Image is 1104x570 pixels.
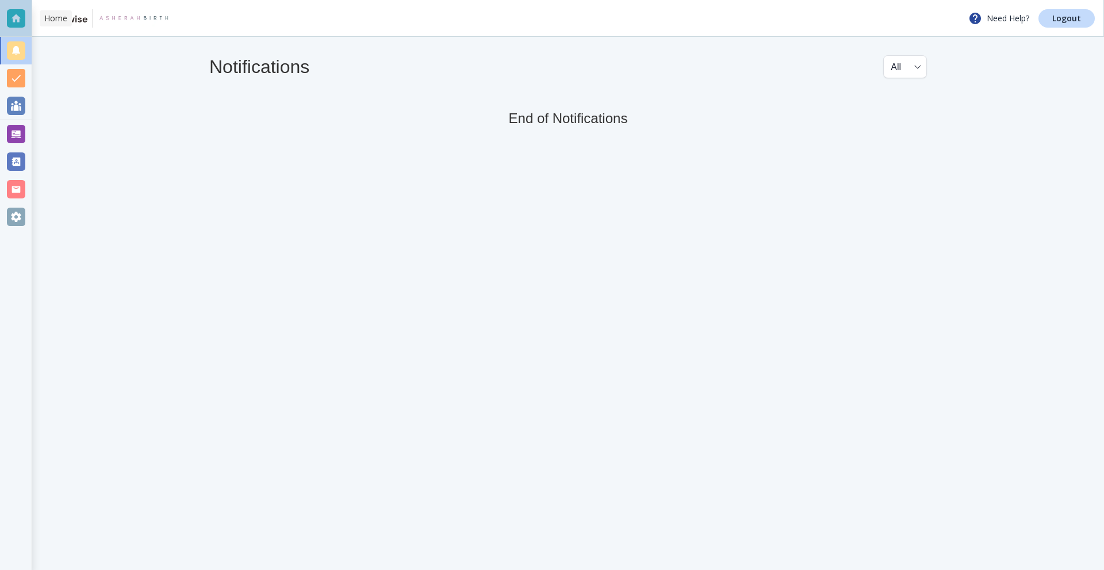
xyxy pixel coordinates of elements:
p: Logout [1052,14,1081,22]
h5: End of Notifications [509,110,628,127]
div: All [891,56,919,78]
a: Logout [1038,9,1095,28]
img: Asherah Birth [97,9,168,28]
p: Home [44,13,67,24]
h4: Notifications [209,56,309,78]
p: Need Help? [968,12,1029,25]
